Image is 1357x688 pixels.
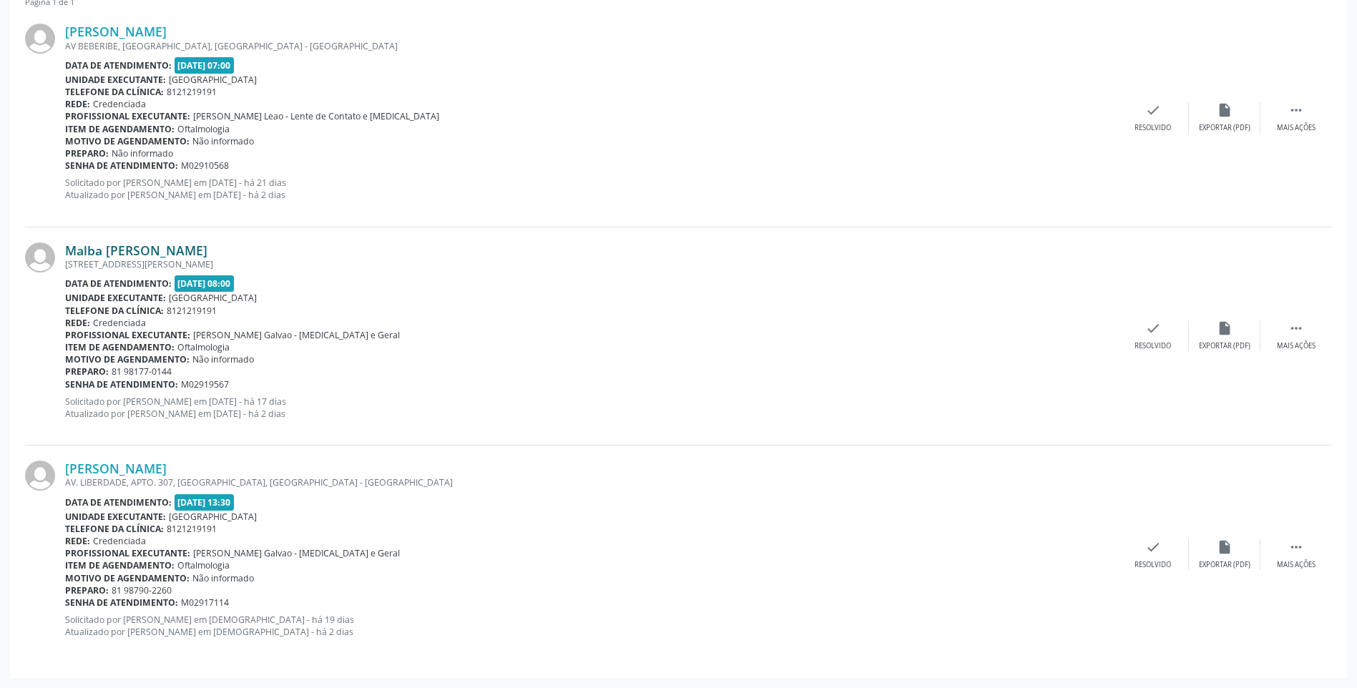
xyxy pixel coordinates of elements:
[65,523,164,535] b: Telefone da clínica:
[65,277,172,290] b: Data de atendimento:
[65,177,1117,201] p: Solicitado por [PERSON_NAME] em [DATE] - há 21 dias Atualizado por [PERSON_NAME] em [DATE] - há 2...
[65,40,1117,52] div: AV BEBERIBE, [GEOGRAPHIC_DATA], [GEOGRAPHIC_DATA] - [GEOGRAPHIC_DATA]
[65,74,166,86] b: Unidade executante:
[65,559,175,571] b: Item de agendamento:
[1135,341,1171,351] div: Resolvido
[175,494,235,511] span: [DATE] 13:30
[65,476,1117,488] div: AV. LIBERDADE, APTO. 307, [GEOGRAPHIC_DATA], [GEOGRAPHIC_DATA] - [GEOGRAPHIC_DATA]
[169,292,257,304] span: [GEOGRAPHIC_DATA]
[65,353,190,365] b: Motivo de agendamento:
[65,159,178,172] b: Senha de atendimento:
[65,584,109,596] b: Preparo:
[1277,341,1316,351] div: Mais ações
[177,123,230,135] span: Oftalmologia
[65,98,90,110] b: Rede:
[65,365,109,378] b: Preparo:
[65,341,175,353] b: Item de agendamento:
[167,523,217,535] span: 8121219191
[65,329,190,341] b: Profissional executante:
[25,461,55,491] img: img
[65,317,90,329] b: Rede:
[175,57,235,74] span: [DATE] 07:00
[167,305,217,317] span: 8121219191
[65,242,207,258] a: Malba [PERSON_NAME]
[65,395,1117,420] p: Solicitado por [PERSON_NAME] em [DATE] - há 17 dias Atualizado por [PERSON_NAME] em [DATE] - há 2...
[65,511,166,523] b: Unidade executante:
[193,329,400,341] span: [PERSON_NAME] Galvao - [MEDICAL_DATA] e Geral
[181,159,229,172] span: M02910568
[65,59,172,72] b: Data de atendimento:
[1288,102,1304,118] i: 
[65,135,190,147] b: Motivo de agendamento:
[1199,560,1250,570] div: Exportar (PDF)
[193,547,400,559] span: [PERSON_NAME] Galvao - [MEDICAL_DATA] e Geral
[1288,320,1304,336] i: 
[1217,539,1233,555] i: insert_drive_file
[177,341,230,353] span: Oftalmologia
[65,535,90,547] b: Rede:
[169,74,257,86] span: [GEOGRAPHIC_DATA]
[181,378,229,390] span: M02919567
[1145,539,1161,555] i: check
[1145,102,1161,118] i: check
[65,461,167,476] a: [PERSON_NAME]
[65,496,172,508] b: Data de atendimento:
[1145,320,1161,336] i: check
[193,110,439,122] span: [PERSON_NAME] Leao - Lente de Contato e [MEDICAL_DATA]
[65,378,178,390] b: Senha de atendimento:
[1199,123,1250,133] div: Exportar (PDF)
[25,242,55,272] img: img
[65,86,164,98] b: Telefone da clínica:
[112,147,173,159] span: Não informado
[169,511,257,523] span: [GEOGRAPHIC_DATA]
[175,275,235,292] span: [DATE] 08:00
[65,123,175,135] b: Item de agendamento:
[1217,320,1233,336] i: insert_drive_file
[167,86,217,98] span: 8121219191
[1135,560,1171,570] div: Resolvido
[112,584,172,596] span: 81 98790-2260
[192,572,254,584] span: Não informado
[65,547,190,559] b: Profissional executante:
[192,135,254,147] span: Não informado
[1288,539,1304,555] i: 
[65,110,190,122] b: Profissional executante:
[93,535,146,547] span: Credenciada
[1277,123,1316,133] div: Mais ações
[1277,560,1316,570] div: Mais ações
[65,305,164,317] b: Telefone da clínica:
[25,24,55,54] img: img
[65,596,178,609] b: Senha de atendimento:
[1135,123,1171,133] div: Resolvido
[1199,341,1250,351] div: Exportar (PDF)
[65,292,166,304] b: Unidade executante:
[177,559,230,571] span: Oftalmologia
[65,572,190,584] b: Motivo de agendamento:
[192,353,254,365] span: Não informado
[93,317,146,329] span: Credenciada
[93,98,146,110] span: Credenciada
[112,365,172,378] span: 81 98177-0144
[181,596,229,609] span: M02917114
[65,24,167,39] a: [PERSON_NAME]
[1217,102,1233,118] i: insert_drive_file
[65,258,1117,270] div: [STREET_ADDRESS][PERSON_NAME]
[65,147,109,159] b: Preparo:
[65,614,1117,638] p: Solicitado por [PERSON_NAME] em [DEMOGRAPHIC_DATA] - há 19 dias Atualizado por [PERSON_NAME] em [...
